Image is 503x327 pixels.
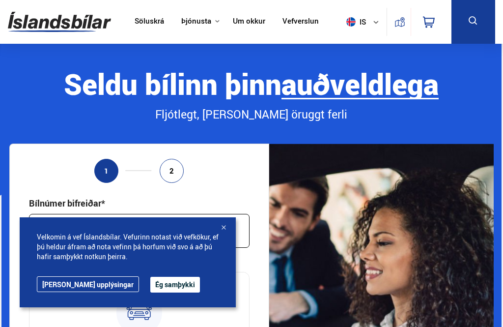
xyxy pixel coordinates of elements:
[233,17,265,27] a: Um okkur
[342,17,367,27] span: is
[150,277,200,293] button: Ég samþykki
[37,276,139,292] a: [PERSON_NAME] upplýsingar
[37,232,219,262] span: Velkomin á vef Íslandsbílar. Vefurinn notast við vefkökur, ef þú heldur áfram að nota vefinn þá h...
[29,197,105,209] div: Bílnúmer bifreiðar*
[9,68,494,99] div: Seldu bílinn þinn
[169,167,174,175] span: 2
[104,167,109,175] span: 1
[346,17,356,27] img: svg+xml;base64,PHN2ZyB4bWxucz0iaHR0cDovL3d3dy53My5vcmcvMjAwMC9zdmciIHdpZHRoPSI1MTIiIGhlaWdodD0iNT...
[282,17,319,27] a: Vefverslun
[135,17,164,27] a: Söluskrá
[342,7,387,36] button: is
[281,64,439,103] b: auðveldlega
[181,17,211,26] button: Þjónusta
[8,6,111,38] img: G0Ugv5HjCgRt.svg
[9,106,494,123] div: Fljótlegt, [PERSON_NAME] öruggt ferli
